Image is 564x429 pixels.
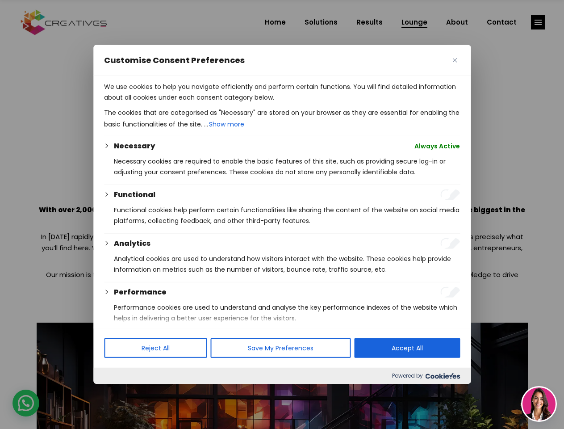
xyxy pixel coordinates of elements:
button: Analytics [114,238,150,249]
button: Show more [208,118,245,130]
div: Powered by [93,368,471,384]
p: Analytical cookies are used to understand how visitors interact with the website. These cookies h... [114,253,460,275]
p: The cookies that are categorised as "Necessary" are stored on your browser as they are essential ... [104,107,460,130]
button: Accept All [354,338,460,358]
button: Necessary [114,141,155,151]
input: Enable Analytics [440,238,460,249]
p: We use cookies to help you navigate efficiently and perform certain functions. You will find deta... [104,81,460,103]
button: Reject All [104,338,207,358]
span: Always Active [414,141,460,151]
input: Enable Functional [440,189,460,200]
span: Customise Consent Preferences [104,55,245,66]
button: Performance [114,287,167,298]
p: Functional cookies help perform certain functionalities like sharing the content of the website o... [114,205,460,226]
button: Close [449,55,460,66]
img: Close [452,58,457,63]
div: Customise Consent Preferences [93,45,471,384]
p: Performance cookies are used to understand and analyse the key performance indexes of the website... [114,302,460,324]
img: Cookieyes logo [425,373,460,379]
p: Necessary cookies are required to enable the basic features of this site, such as providing secur... [114,156,460,177]
img: agent [522,387,556,421]
input: Enable Performance [440,287,460,298]
button: Functional [114,189,155,200]
button: Save My Preferences [210,338,351,358]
